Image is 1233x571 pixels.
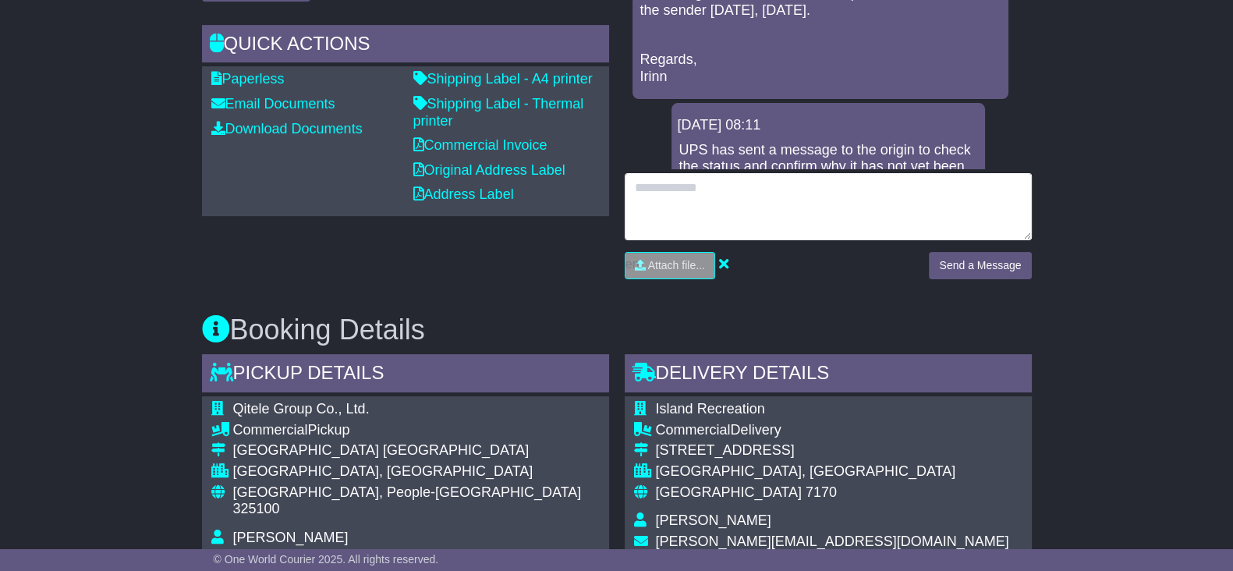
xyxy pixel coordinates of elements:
[656,512,771,528] span: [PERSON_NAME]
[211,121,363,137] a: Download Documents
[656,534,1009,549] span: [PERSON_NAME][EMAIL_ADDRESS][DOMAIN_NAME]
[413,137,547,153] a: Commercial Invoice
[211,71,285,87] a: Paperless
[233,530,349,545] span: [PERSON_NAME]
[679,142,977,209] p: UPS has sent a message to the origin to check the status and confirm why it has not yet been expo...
[929,252,1031,279] button: Send a Message
[413,162,565,178] a: Original Address Label
[202,314,1032,346] h3: Booking Details
[678,117,979,134] div: [DATE] 08:11
[656,401,765,417] span: Island Recreation
[656,442,1009,459] div: [STREET_ADDRESS]
[233,442,600,459] div: [GEOGRAPHIC_DATA] [GEOGRAPHIC_DATA]
[413,71,593,87] a: Shipping Label - A4 printer
[233,484,582,500] span: [GEOGRAPHIC_DATA], People-[GEOGRAPHIC_DATA]
[656,463,1009,481] div: [GEOGRAPHIC_DATA], [GEOGRAPHIC_DATA]
[640,51,1001,85] p: Regards, Irinn
[233,422,308,438] span: Commercial
[625,354,1032,396] div: Delivery Details
[233,501,280,516] span: 325100
[233,422,600,439] div: Pickup
[806,484,837,500] span: 7170
[202,25,609,67] div: Quick Actions
[656,422,1009,439] div: Delivery
[211,96,335,112] a: Email Documents
[202,354,609,396] div: Pickup Details
[233,401,370,417] span: Qitele Group Co., Ltd.
[656,422,731,438] span: Commercial
[656,484,802,500] span: [GEOGRAPHIC_DATA]
[214,553,439,566] span: © One World Courier 2025. All rights reserved.
[413,96,584,129] a: Shipping Label - Thermal printer
[413,186,514,202] a: Address Label
[233,463,600,481] div: [GEOGRAPHIC_DATA], [GEOGRAPHIC_DATA]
